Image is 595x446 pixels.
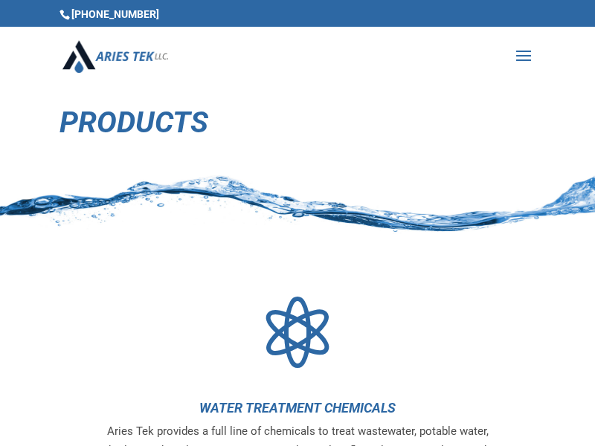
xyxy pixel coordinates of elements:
a:  [262,297,333,368]
img: Aries Tek [62,40,168,72]
span: [PHONE_NUMBER] [59,8,159,20]
a: Water Treatment Chemicals [199,400,396,416]
h1: Products [59,108,535,145]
